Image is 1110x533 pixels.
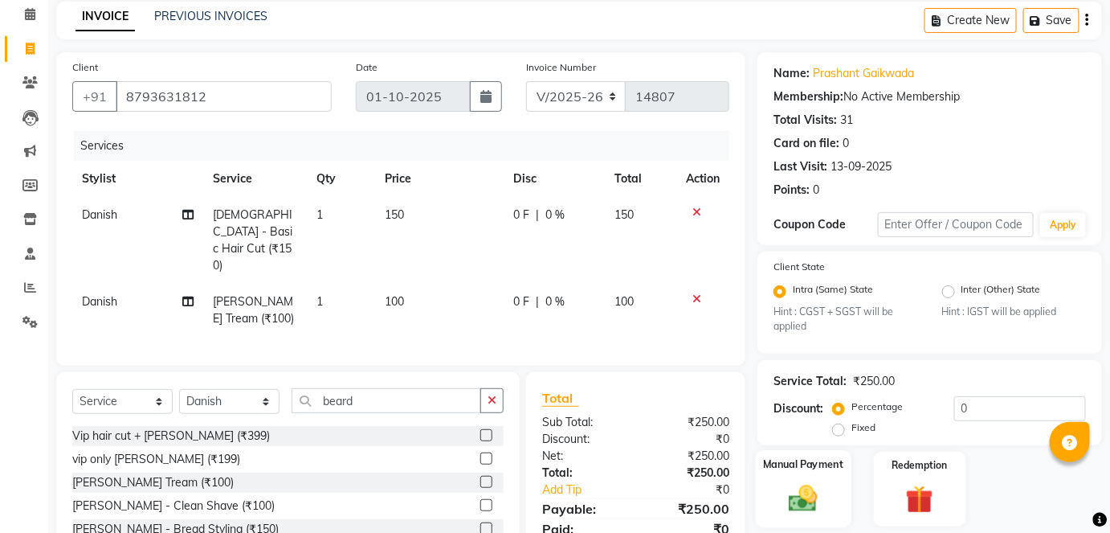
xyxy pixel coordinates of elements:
[82,294,117,309] span: Danish
[924,8,1017,33] button: Create New
[773,182,810,199] div: Points:
[615,207,635,222] span: 150
[530,499,636,519] div: Payable:
[385,294,404,309] span: 100
[830,158,892,175] div: 13-09-2025
[116,81,332,112] input: Search by Name/Mobile/Email/Code
[676,161,729,197] th: Action
[773,88,843,105] div: Membership:
[635,431,741,448] div: ₹0
[356,60,377,75] label: Date
[606,161,676,197] th: Total
[773,400,823,417] div: Discount:
[514,207,530,223] span: 0 F
[892,458,948,473] label: Redemption
[615,294,635,309] span: 100
[504,161,606,197] th: Disc
[773,65,810,82] div: Name:
[74,131,741,161] div: Services
[773,305,918,334] small: Hint : CGST + SGST will be applied
[530,414,636,431] div: Sub Total:
[635,499,741,519] div: ₹250.00
[773,260,825,274] label: Client State
[773,158,827,175] div: Last Visit:
[530,465,636,482] div: Total:
[853,373,895,390] div: ₹250.00
[813,182,819,199] div: 0
[203,161,307,197] th: Service
[635,448,741,465] div: ₹250.00
[773,112,837,129] div: Total Visits:
[72,161,203,197] th: Stylist
[773,216,878,233] div: Coupon Code
[878,212,1035,237] input: Enter Offer / Coupon Code
[514,293,530,310] span: 0 F
[375,161,504,197] th: Price
[154,9,267,23] a: PREVIOUS INVOICES
[385,207,404,222] span: 150
[526,60,596,75] label: Invoice Number
[72,81,117,112] button: +91
[813,65,914,82] a: Prashant Gaikwada
[897,482,942,517] img: _gift.svg
[537,207,540,223] span: |
[75,2,135,31] a: INVOICE
[840,112,853,129] div: 31
[72,451,240,468] div: vip only [PERSON_NAME] (₹199)
[213,294,294,326] span: [PERSON_NAME] Tream (₹100)
[530,448,636,465] div: Net:
[653,482,741,498] div: ₹0
[546,207,565,223] span: 0 %
[530,482,653,498] a: Add Tip
[635,414,741,431] div: ₹250.00
[292,388,481,413] input: Search or Scan
[213,207,292,273] span: [DEMOGRAPHIC_DATA] - Basic Hair Cut (₹150)
[773,373,847,390] div: Service Total:
[851,420,875,435] label: Fixed
[82,207,117,222] span: Danish
[72,474,234,491] div: [PERSON_NAME] Tream (₹100)
[780,482,826,515] img: _cash.svg
[72,428,270,445] div: Vip hair cut + [PERSON_NAME] (₹399)
[961,282,1041,301] label: Inter (Other) State
[72,498,275,515] div: [PERSON_NAME] - Clean Shave (₹100)
[530,431,636,448] div: Discount:
[773,135,839,152] div: Card on file:
[546,293,565,310] span: 0 %
[843,135,849,152] div: 0
[763,457,843,473] label: Manual Payment
[1040,213,1086,237] button: Apply
[793,282,873,301] label: Intra (Same) State
[537,293,540,310] span: |
[316,207,323,222] span: 1
[307,161,376,197] th: Qty
[72,60,98,75] label: Client
[851,400,903,414] label: Percentage
[635,465,741,482] div: ₹250.00
[773,88,1086,105] div: No Active Membership
[542,390,579,407] span: Total
[1023,8,1079,33] button: Save
[316,294,323,309] span: 1
[942,305,1087,319] small: Hint : IGST will be applied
